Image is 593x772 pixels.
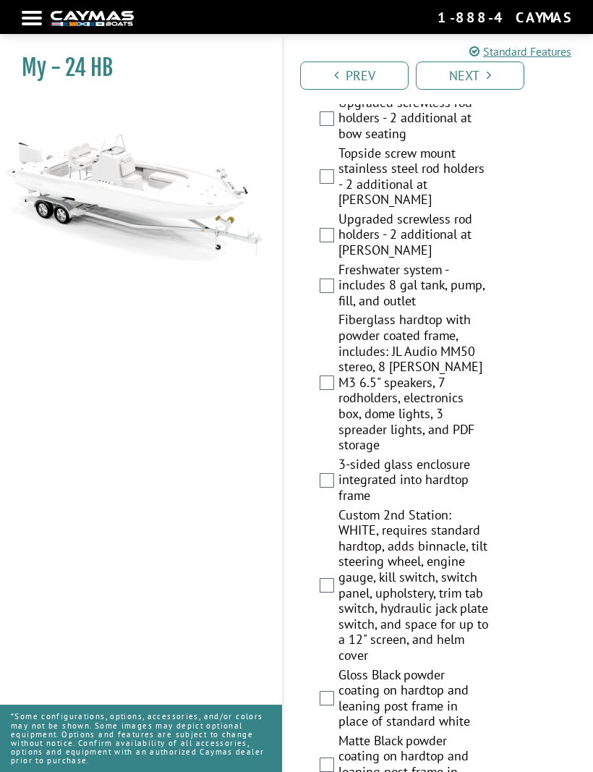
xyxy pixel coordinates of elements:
label: Freshwater system - includes 8 gal tank, pump, fill, and outlet [338,262,490,313]
div: 1-888-4CAYMAS [438,8,571,27]
label: Gloss Black powder coating on hardtop and leaning post frame in place of standard white [338,667,490,733]
p: *Some configurations, options, accessories, and/or colors may not be shown. Some images may depic... [11,705,271,772]
a: Next [416,61,524,90]
label: Upgraded screwless rod holders - 2 additional at bow seating [338,95,490,145]
a: Standard Features [469,43,571,60]
img: white-logo-c9c8dbefe5ff5ceceb0f0178aa75bf4bb51f6bca0971e226c86eb53dfe498488.png [51,11,134,26]
label: Fiberglass hardtop with powder coated frame, includes: JL Audio MM50 stereo, 8 [PERSON_NAME] M3 6... [338,312,490,456]
label: 3-sided glass enclosure integrated into hardtop frame [338,457,490,507]
h1: My - 24 HB [22,54,246,81]
ul: Pagination [296,59,593,90]
a: Prev [300,61,409,90]
label: Custom 2nd Station: WHITE, requires standard hardtop, adds binnacle, tilt steering wheel, engine ... [338,507,490,667]
label: Upgraded screwless rod holders - 2 additional at [PERSON_NAME] [338,211,490,262]
label: Topside screw mount stainless steel rod holders - 2 additional at [PERSON_NAME] [338,145,490,211]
